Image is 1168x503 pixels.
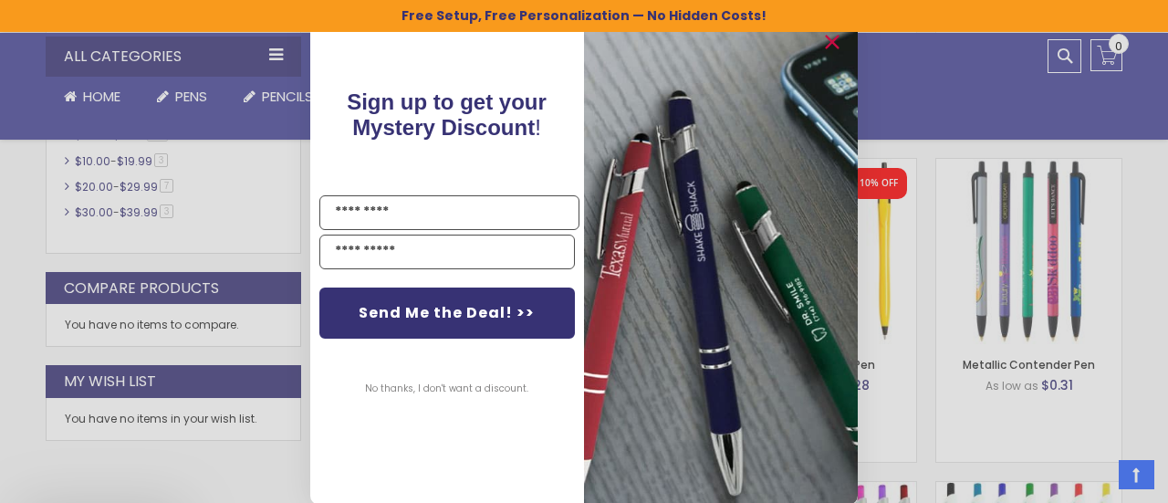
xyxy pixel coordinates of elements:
[348,89,547,140] span: Sign up to get your Mystery Discount
[818,27,847,57] button: Close dialog
[357,366,538,412] button: No thanks, I don't want a discount.
[348,89,547,140] span: !
[319,288,575,339] button: Send Me the Deal! >>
